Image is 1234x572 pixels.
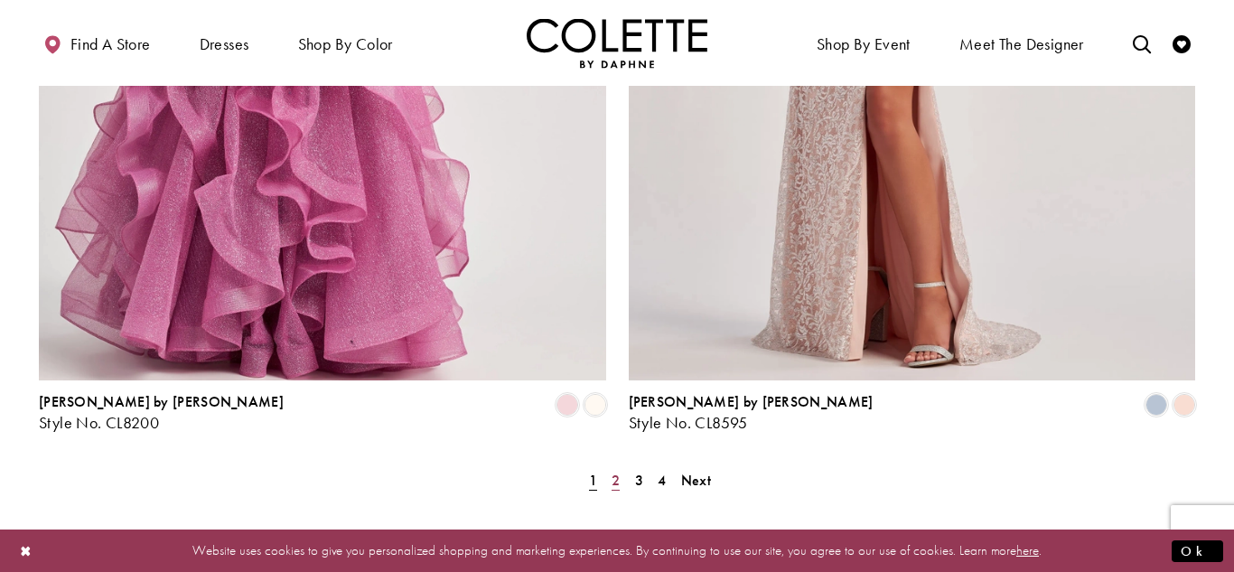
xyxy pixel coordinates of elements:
[584,467,603,493] span: Current Page
[39,18,154,68] a: Find a store
[195,18,254,68] span: Dresses
[676,467,716,493] a: Next Page
[955,18,1089,68] a: Meet the designer
[629,412,748,433] span: Style No. CL8595
[635,471,643,490] span: 3
[1168,18,1195,68] a: Check Wishlist
[630,467,649,493] a: Page 3
[681,471,711,490] span: Next
[589,471,597,490] span: 1
[1172,539,1223,562] button: Submit Dialog
[39,412,159,433] span: Style No. CL8200
[817,35,911,53] span: Shop By Event
[200,35,249,53] span: Dresses
[70,35,151,53] span: Find a store
[298,35,393,53] span: Shop by color
[612,471,620,490] span: 2
[629,392,874,411] span: [PERSON_NAME] by [PERSON_NAME]
[1128,18,1155,68] a: Toggle search
[527,18,707,68] img: Colette by Daphne
[1145,394,1167,416] i: Ice Blue
[959,35,1084,53] span: Meet the designer
[658,471,666,490] span: 4
[527,18,707,68] a: Visit Home Page
[629,394,874,432] div: Colette by Daphne Style No. CL8595
[39,394,284,432] div: Colette by Daphne Style No. CL8200
[130,539,1104,563] p: Website uses cookies to give you personalized shopping and marketing experiences. By continuing t...
[1016,541,1039,559] a: here
[1173,394,1195,416] i: Blush
[606,467,625,493] a: Page 2
[652,467,671,493] a: Page 4
[584,394,606,416] i: Diamond White
[11,535,42,567] button: Close Dialog
[294,18,397,68] span: Shop by color
[812,18,915,68] span: Shop By Event
[39,392,284,411] span: [PERSON_NAME] by [PERSON_NAME]
[556,394,578,416] i: Pink Lily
